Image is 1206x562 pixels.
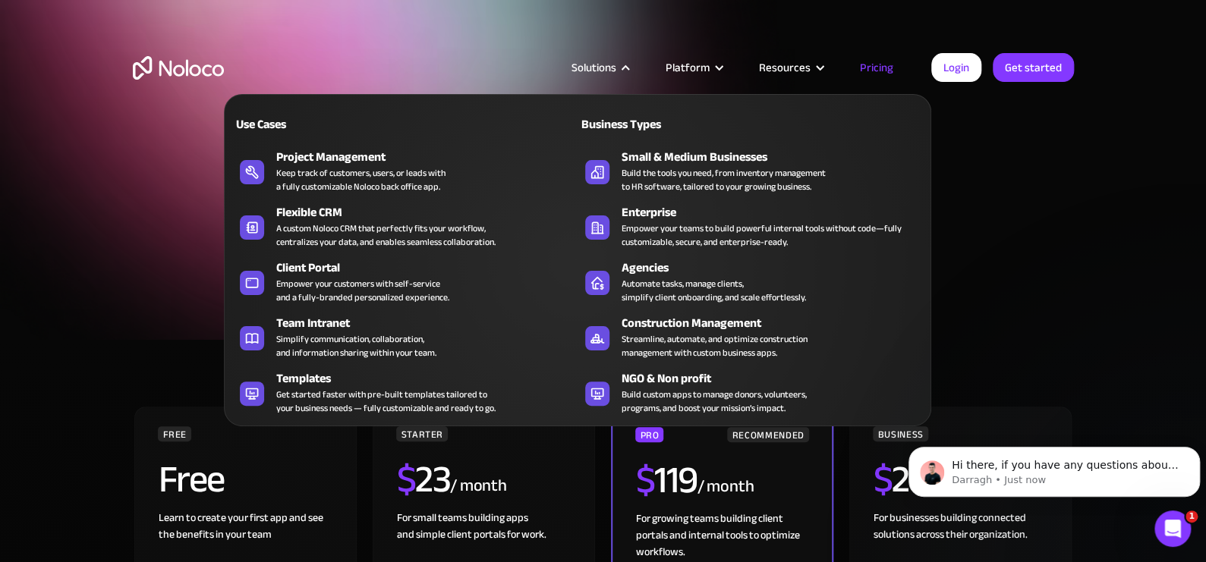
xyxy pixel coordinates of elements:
h2: 119 [635,461,697,499]
h2: 23 [396,460,450,498]
a: NGO & Non profitBuild custom apps to manage donors, volunteers,programs, and boost your mission’s... [578,366,923,418]
a: AgenciesAutomate tasks, manage clients,simplify client onboarding, and scale effortlessly. [578,256,923,307]
div: A custom Noloco CRM that perfectly fits your workflow, centralizes your data, and enables seamles... [276,221,496,249]
div: Team Intranet [276,314,584,332]
div: Use Cases [232,115,398,133]
div: Project Management [276,148,584,166]
div: Keep track of customers, users, or leads with a fully customizable Noloco back office app. [276,166,446,193]
a: home [133,56,224,80]
div: RECOMMENDED [727,427,808,442]
div: Agencies [622,259,930,277]
a: Client PortalEmpower your customers with self-serviceand a fully-branded personalized experience. [232,256,578,307]
div: Build custom apps to manage donors, volunteers, programs, and boost your mission’s impact. [622,388,807,415]
span: 1 [1186,510,1198,523]
div: / month [697,475,754,499]
a: Small & Medium BusinessesBuild the tools you need, from inventory managementto HR software, tailo... [578,145,923,196]
div: / month [450,474,507,498]
div: Client Portal [276,259,584,277]
iframe: Intercom notifications message [902,415,1206,521]
a: Flexible CRMA custom Noloco CRM that perfectly fits your workflow,centralizes your data, and enab... [232,200,578,252]
div: Platform [647,58,740,77]
div: Templates [276,369,584,388]
a: Pricing [841,58,912,77]
div: PRO [635,427,663,442]
div: Resources [740,58,841,77]
a: Get started [993,53,1074,82]
a: Project ManagementKeep track of customers, users, or leads witha fully customizable Noloco back o... [232,145,578,196]
div: NGO & Non profit [622,369,930,388]
div: Construction Management [622,314,930,332]
a: Construction ManagementStreamline, automate, and optimize constructionmanagement with custom busi... [578,311,923,363]
div: Flexible CRM [276,203,584,221]
div: BUSINESS [873,426,927,441]
div: Business Types [578,115,744,133]
iframe: Intercom live chat [1154,510,1191,547]
div: Build the tools you need, from inventory management to HR software, tailored to your growing busi... [622,166,826,193]
a: EnterpriseEmpower your teams to build powerful internal tools without code—fully customizable, se... [578,200,923,252]
span: $ [396,444,415,515]
span: $ [635,444,654,516]
div: Solutions [572,58,616,77]
div: FREE [158,426,191,441]
div: Small & Medium Businesses [622,148,930,166]
nav: Solutions [224,73,931,426]
a: Use Cases [232,106,578,141]
div: Automate tasks, manage clients, simplify client onboarding, and scale effortlessly. [622,277,806,304]
div: Enterprise [622,203,930,221]
div: Get started faster with pre-built templates tailored to your business needs — fully customizable ... [276,388,496,415]
div: STARTER [396,426,447,441]
h1: A plan for organizations of all sizes [133,129,1074,174]
span: $ [873,444,892,515]
div: Platform [666,58,710,77]
div: Empower your customers with self-service and a fully-branded personalized experience. [276,277,449,304]
div: Resources [759,58,811,77]
a: Login [931,53,981,82]
a: TemplatesGet started faster with pre-built templates tailored toyour business needs — fully custo... [232,366,578,418]
a: Team IntranetSimplify communication, collaboration,and information sharing within your team. [232,311,578,363]
div: Simplify communication, collaboration, and information sharing within your team. [276,332,436,359]
div: Empower your teams to build powerful internal tools without code—fully customizable, secure, and ... [622,221,915,249]
a: Business Types [578,106,923,141]
div: Solutions [553,58,647,77]
h2: Free [158,460,224,498]
div: Streamline, automate, and optimize construction management with custom business apps. [622,332,808,359]
h2: 255 [873,460,946,498]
